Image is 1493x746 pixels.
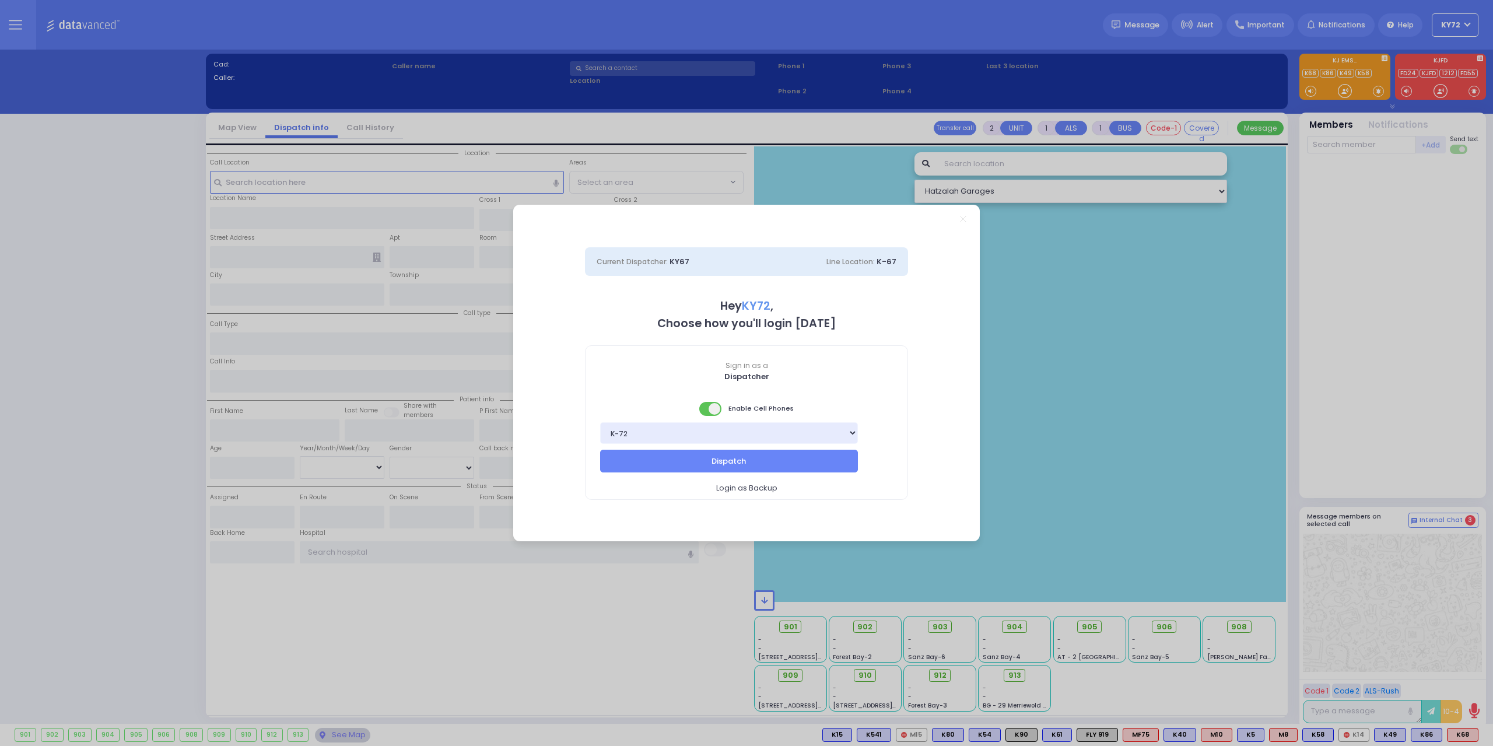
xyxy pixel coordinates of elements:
[670,256,689,267] span: KY67
[716,482,777,494] span: Login as Backup
[742,298,770,314] span: KY72
[657,316,836,331] b: Choose how you'll login [DATE]
[724,371,769,382] b: Dispatcher
[586,360,907,371] span: Sign in as a
[826,257,875,267] span: Line Location:
[597,257,668,267] span: Current Dispatcher:
[720,298,773,314] b: Hey ,
[960,216,966,222] a: Close
[699,401,794,417] span: Enable Cell Phones
[877,256,896,267] span: K-67
[600,450,858,472] button: Dispatch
